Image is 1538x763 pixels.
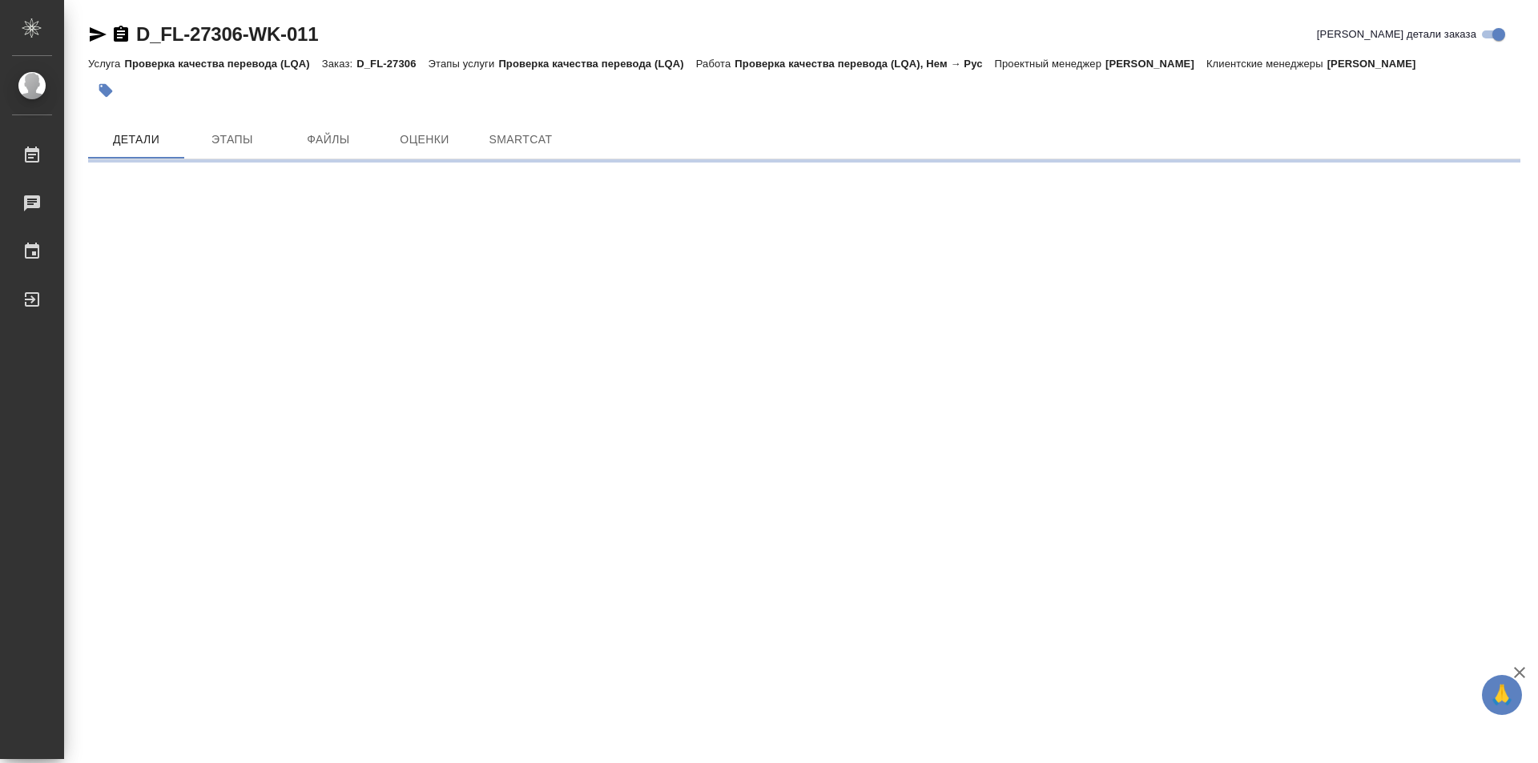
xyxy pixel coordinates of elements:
p: D_FL-27306 [356,58,428,70]
p: [PERSON_NAME] [1327,58,1428,70]
p: Проверка качества перевода (LQA) [498,58,695,70]
button: Скопировать ссылку [111,25,131,44]
p: Проверка качества перевода (LQA) [124,58,321,70]
button: Добавить тэг [88,73,123,108]
span: Файлы [290,130,367,150]
span: 🙏 [1488,678,1516,712]
button: Скопировать ссылку для ЯМессенджера [88,25,107,44]
p: Клиентские менеджеры [1206,58,1327,70]
a: D_FL-27306-WK-011 [136,23,318,45]
p: Проектный менеджер [995,58,1105,70]
button: 🙏 [1482,675,1522,715]
p: [PERSON_NAME] [1105,58,1206,70]
p: Этапы услуги [429,58,499,70]
span: Этапы [194,130,271,150]
p: Проверка качества перевода (LQA), Нем → Рус [735,58,994,70]
span: Оценки [386,130,463,150]
span: SmartCat [482,130,559,150]
span: Детали [98,130,175,150]
span: [PERSON_NAME] детали заказа [1317,26,1476,42]
p: Работа [696,58,735,70]
p: Услуга [88,58,124,70]
p: Заказ: [322,58,356,70]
